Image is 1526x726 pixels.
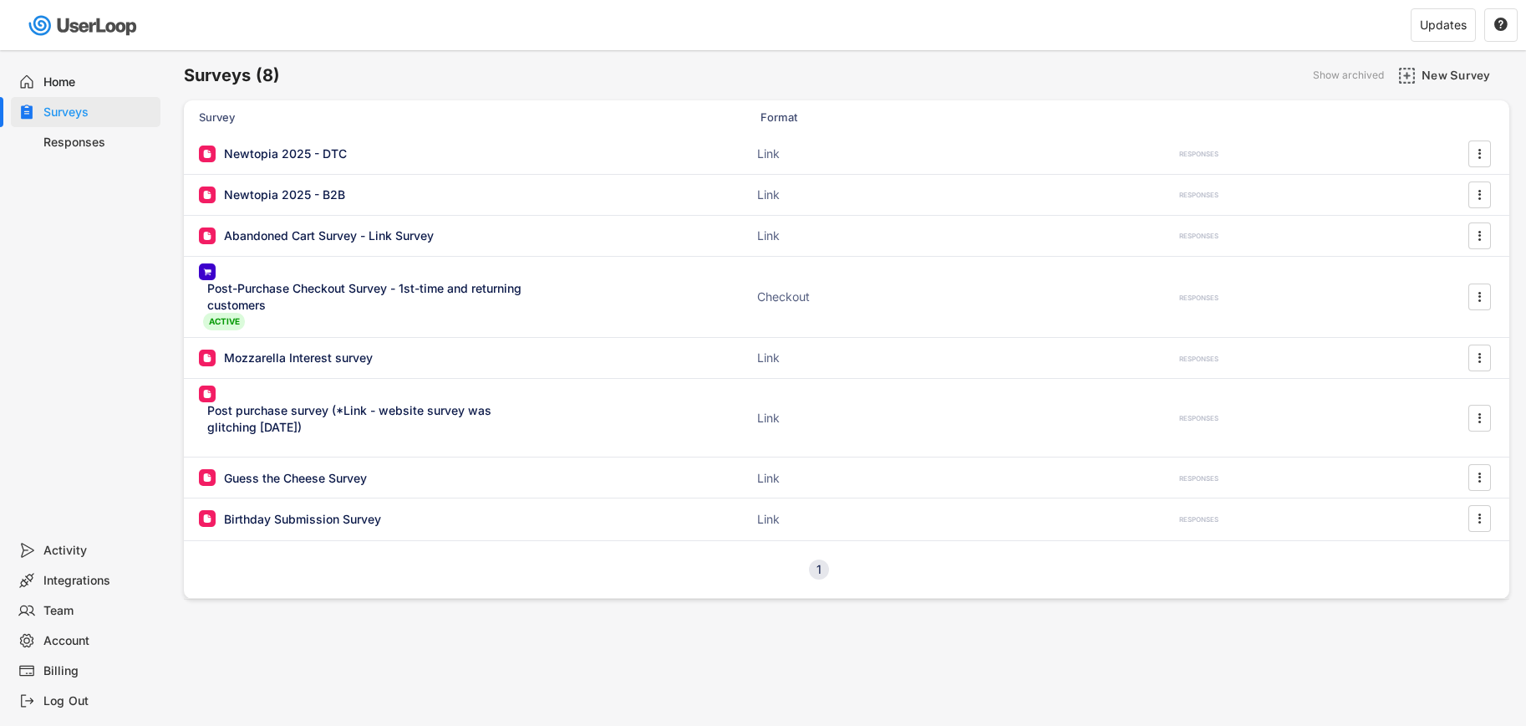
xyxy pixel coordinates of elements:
div: Show archived [1313,70,1384,80]
div: Survey [199,110,533,125]
div: Post-Purchase Checkout Survey - 1st-time and returning customers [207,280,533,313]
div: Newtopia 2025 - B2B [224,187,345,203]
div: Updates [1420,19,1467,31]
text:  [1478,349,1482,366]
div: Log Out [43,693,154,709]
div: Mozzarella Interest survey [224,350,373,366]
text:  [1478,510,1482,528]
button:  [1471,506,1488,531]
div: RESPONSES [1179,150,1218,159]
div: Post purchase survey (*Link - website survey was glitching [DATE]) [207,402,533,435]
button:  [1471,223,1488,248]
div: Birthday Submission Survey [224,511,381,528]
div: 1 [809,564,829,575]
div: RESPONSES [1179,355,1218,364]
div: Abandoned Cart Survey - Link Survey [224,228,434,244]
div: Checkout [757,289,924,305]
div: RESPONSES [1179,414,1218,423]
div: RESPONSES [1179,232,1218,241]
div: RESPONSES [1179,474,1218,483]
text:  [1478,186,1482,203]
div: Link [757,470,924,487]
button:  [1471,465,1488,490]
button:  [1493,18,1508,33]
div: Link [757,511,924,528]
text:  [1478,227,1482,244]
img: AddMajor.svg [1398,67,1416,84]
div: RESPONSES [1179,515,1218,524]
div: Integrations [43,573,154,589]
div: Newtopia 2025 - DTC [224,146,347,162]
div: Link [757,228,924,244]
div: Link [757,350,924,366]
div: RESPONSES [1179,191,1218,200]
img: userloop-logo-01.svg [25,8,143,43]
button:  [1471,141,1488,166]
div: Link [757,187,924,203]
button:  [1471,345,1488,371]
text:  [1478,409,1482,427]
div: New Survey [1422,68,1505,83]
text:  [1494,17,1508,32]
button:  [1471,284,1488,309]
div: Guess the Cheese Survey [224,470,367,487]
div: RESPONSES [1179,294,1218,303]
div: Responses [43,135,154,151]
div: Billing [43,663,154,679]
text:  [1478,469,1482,487]
button:  [1471,406,1488,431]
h6: Surveys (8) [184,64,280,87]
div: Surveys [43,105,154,120]
div: Format [760,110,928,125]
div: Activity [43,543,154,559]
div: Account [43,633,154,649]
text:  [1478,288,1482,305]
button:  [1471,182,1488,207]
div: Link [757,410,924,427]
div: Team [43,603,154,619]
div: Link [757,146,924,162]
div: Home [43,74,154,90]
text:  [1478,145,1482,162]
div: ACTIVE [203,313,245,330]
